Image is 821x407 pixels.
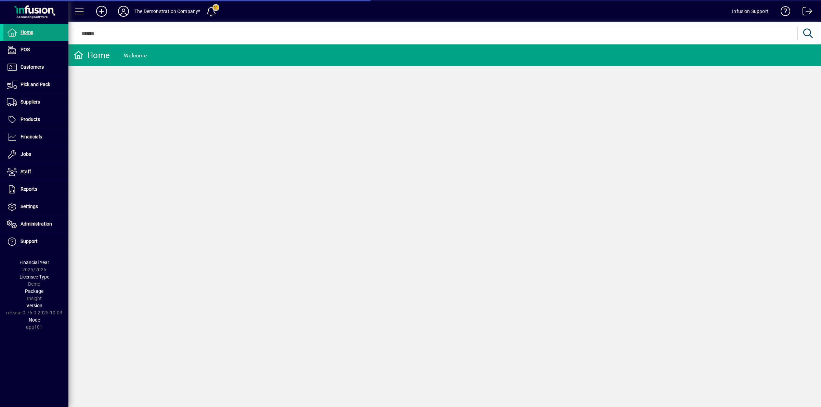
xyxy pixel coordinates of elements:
[19,274,49,280] span: Licensee Type
[21,64,44,70] span: Customers
[21,29,33,35] span: Home
[3,233,68,250] a: Support
[21,99,40,105] span: Suppliers
[21,47,30,52] span: POS
[797,1,812,24] a: Logout
[29,317,40,323] span: Node
[3,111,68,128] a: Products
[74,50,110,61] div: Home
[21,221,52,227] span: Administration
[732,6,769,17] div: Infusion Support
[776,1,791,24] a: Knowledge Base
[3,163,68,180] a: Staff
[113,5,134,17] button: Profile
[3,41,68,58] a: POS
[21,169,31,174] span: Staff
[21,134,42,139] span: Financials
[21,186,37,192] span: Reports
[21,117,40,122] span: Products
[21,239,38,244] span: Support
[3,128,68,146] a: Financials
[3,146,68,163] a: Jobs
[91,5,113,17] button: Add
[21,82,50,87] span: Pick and Pack
[3,59,68,76] a: Customers
[134,6,200,17] div: The Demonstration Company*
[19,260,49,265] span: Financial Year
[25,288,43,294] span: Package
[124,50,147,61] div: Welcome
[3,181,68,198] a: Reports
[21,204,38,209] span: Settings
[3,76,68,93] a: Pick and Pack
[3,198,68,215] a: Settings
[3,94,68,111] a: Suppliers
[3,216,68,233] a: Administration
[26,303,42,308] span: Version
[21,151,31,157] span: Jobs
